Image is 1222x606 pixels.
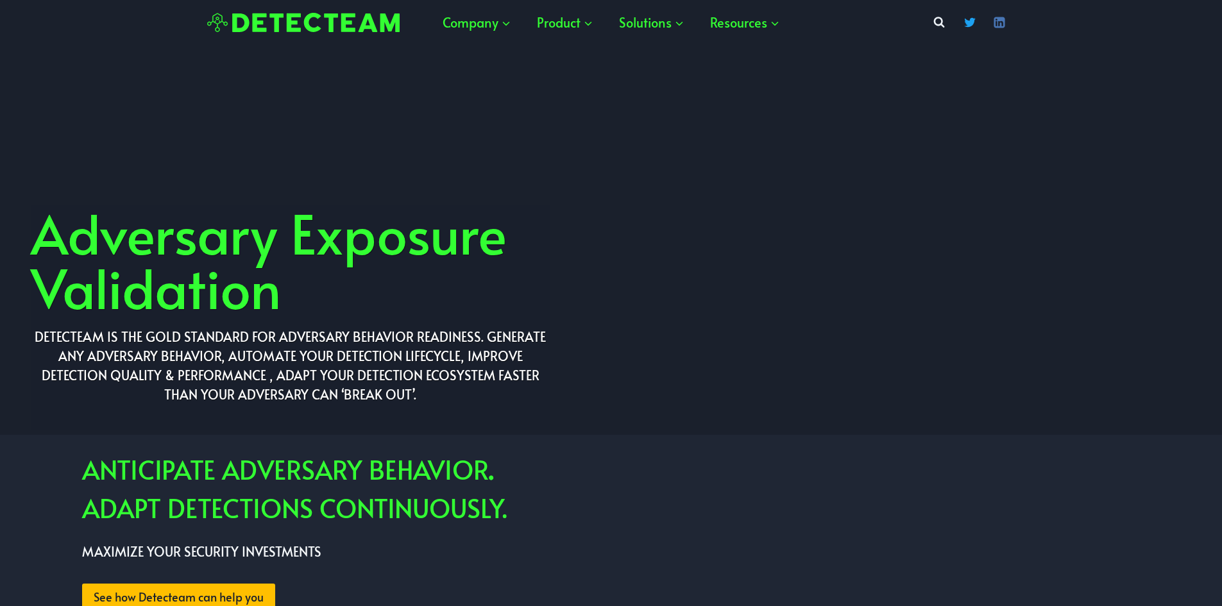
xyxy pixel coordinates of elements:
[987,10,1012,35] a: Linkedin
[537,11,593,34] span: Product
[82,450,1222,527] h2: ANTICIPATE ADVERSARY BEHAVIOR ADAPT DETECTIONS CONTINUOUSLY.
[606,3,697,42] a: Solutions
[31,205,550,314] h1: Adversary Exposure Validation
[82,540,1222,563] p: MAXIMIZE YOUR SECURITY INVESTMENTS
[619,11,684,34] span: Solutions
[697,3,793,42] a: Resources
[928,11,951,34] button: View Search Form
[710,11,780,34] span: Resources
[31,327,550,404] h2: Detecteam IS THE GOLD STANDARD FOR ADVERSARY BEHAVIOR READINESS. GENERATE ANY Adversary BEHAVIOR,...
[957,10,983,35] a: Twitter
[489,451,493,487] strong: .
[207,13,400,33] img: Detecteam
[430,3,793,42] nav: Primary
[430,3,524,42] a: Company
[443,11,511,34] span: Company
[524,3,606,42] a: Product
